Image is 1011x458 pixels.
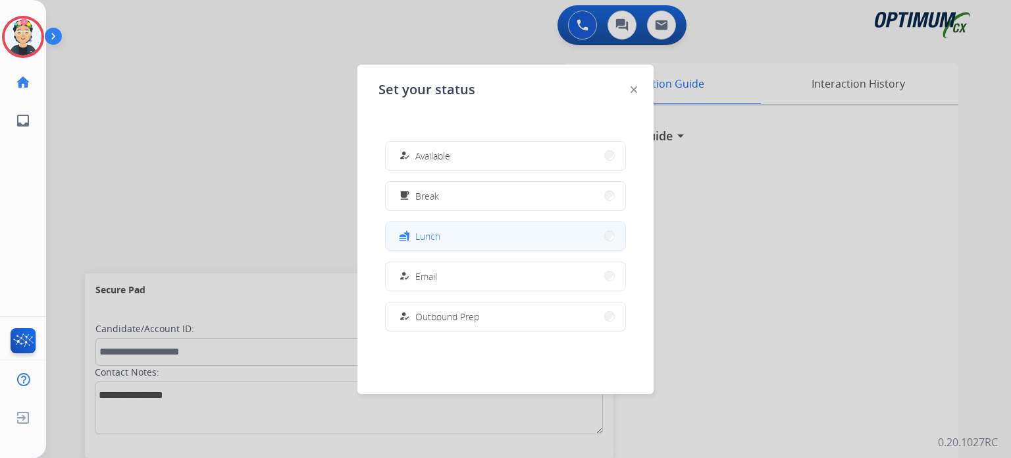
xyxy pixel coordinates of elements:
button: Outbound Prep [386,302,625,331]
span: Email [415,270,437,283]
button: Available [386,142,625,170]
p: 0.20.1027RC [938,434,998,450]
span: Lunch [415,229,440,243]
mat-icon: inbox [15,113,31,129]
span: Set your status [378,80,475,99]
img: avatar [5,18,41,55]
mat-icon: how_to_reg [399,311,410,322]
mat-icon: fastfood [399,231,410,242]
button: Email [386,262,625,291]
mat-icon: free_breakfast [399,190,410,202]
mat-icon: how_to_reg [399,271,410,282]
span: Outbound Prep [415,310,479,324]
img: close-button [631,86,637,93]
mat-icon: home [15,74,31,90]
button: Break [386,182,625,210]
mat-icon: how_to_reg [399,150,410,161]
span: Break [415,189,439,203]
button: Lunch [386,222,625,250]
span: Available [415,149,450,163]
